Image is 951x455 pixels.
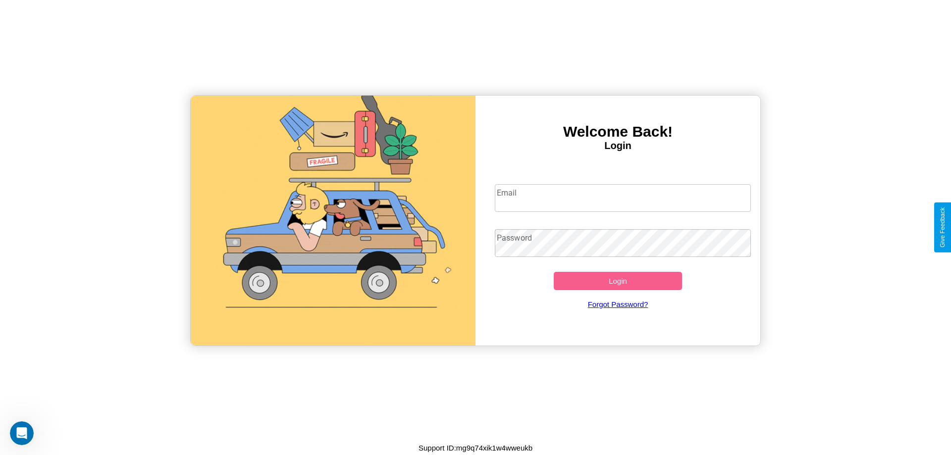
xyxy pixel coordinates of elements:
p: Support ID: mg9q74xik1w4wweukb [419,441,532,455]
h4: Login [475,140,760,152]
h3: Welcome Back! [475,123,760,140]
a: Forgot Password? [490,290,746,318]
div: Give Feedback [939,207,946,248]
button: Login [554,272,682,290]
iframe: Intercom live chat [10,421,34,445]
img: gif [191,96,475,346]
